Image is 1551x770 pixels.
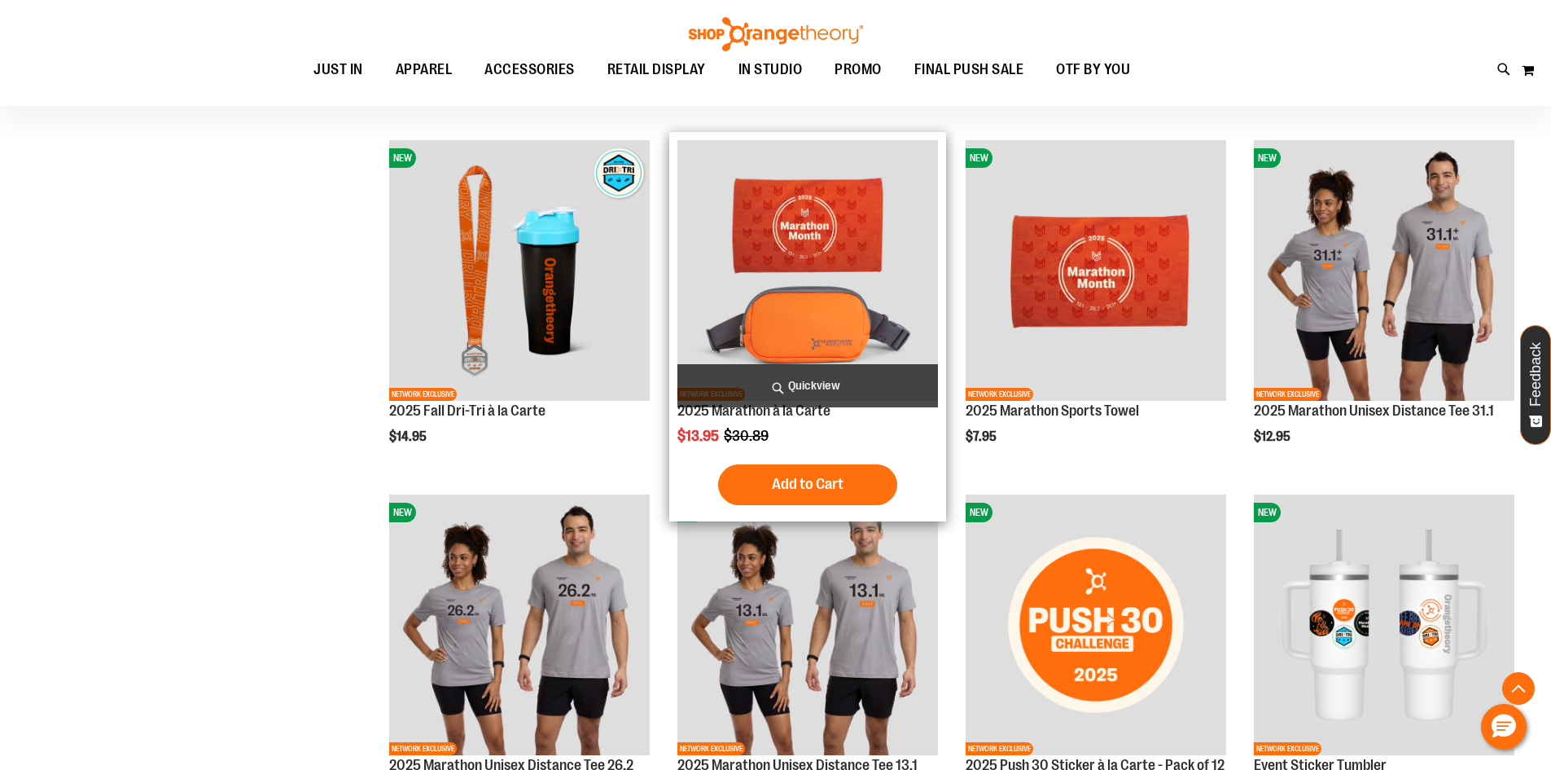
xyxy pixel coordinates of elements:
span: IN STUDIO [738,51,803,88]
span: $12.95 [1254,429,1293,444]
span: JUST IN [313,51,363,88]
a: 2025 Fall Dri-Tri à la CarteNEWNETWORK EXCLUSIVE [389,140,650,403]
span: APPAREL [396,51,453,88]
a: 2025 Push 30 Sticker à la Carte - Pack of 12NEWNETWORK EXCLUSIVE [966,495,1226,758]
a: 2025 Fall Dri-Tri à la Carte [389,403,545,419]
span: NETWORK EXCLUSIVE [389,388,457,401]
span: Add to Cart [772,475,843,493]
span: NETWORK EXCLUSIVE [677,742,745,755]
span: FINAL PUSH SALE [914,51,1024,88]
img: Shop Orangetheory [686,17,865,51]
img: 2025 Marathon Unisex Distance Tee 13.1 [677,495,938,755]
a: IN STUDIO [722,51,819,88]
a: 2025 Marathon Unisex Distance Tee 31.1NEWNETWORK EXCLUSIVE [1254,140,1514,403]
img: 2025 Marathon Sports Towel [966,140,1226,401]
a: 2025 Marathon Unisex Distance Tee 31.1 [1254,403,1494,419]
div: product [1246,132,1523,486]
span: NEW [966,148,992,168]
img: 2025 Push 30 Sticker à la Carte - Pack of 12 [966,495,1226,755]
a: ACCESSORIES [468,51,591,89]
button: Hello, have a question? Let’s chat. [1481,704,1527,750]
span: NETWORK EXCLUSIVE [966,742,1033,755]
a: 2025 Marathon Unisex Distance Tee 13.1NEWNETWORK EXCLUSIVE [677,495,938,758]
span: PROMO [835,51,882,88]
span: NEW [1254,503,1281,522]
a: 2025 Marathon Sports TowelNEWNETWORK EXCLUSIVE [966,140,1226,403]
img: 2025 Marathon Unisex Distance Tee 26.2 [389,495,650,755]
button: Add to Cart [718,464,897,505]
span: NETWORK EXCLUSIVE [1254,742,1321,755]
a: 2025 Marathon à la CarteNETWORK EXCLUSIVE [677,140,938,403]
a: RETAIL DISPLAY [591,51,722,89]
a: FINAL PUSH SALE [898,51,1041,89]
a: 2025 Marathon Sports Towel [966,403,1139,419]
span: OTF BY YOU [1056,51,1130,88]
div: product [669,132,946,521]
button: Feedback - Show survey [1520,325,1551,445]
span: NEW [1254,148,1281,168]
a: PROMO [818,51,898,89]
span: Feedback [1528,342,1544,407]
span: $13.95 [677,428,721,444]
a: 2025 Marathon à la Carte [677,403,830,419]
span: NETWORK EXCLUSIVE [966,388,1033,401]
img: 2025 Marathon à la Carte [677,140,938,401]
span: NEW [966,503,992,522]
span: $14.95 [389,429,429,444]
img: 2025 Fall Dri-Tri à la Carte [389,140,650,401]
a: OTF BY YOU [1040,51,1146,89]
a: 2025 Marathon Unisex Distance Tee 26.2NEWNETWORK EXCLUSIVE [389,495,650,758]
a: APPAREL [379,51,469,89]
img: 2025 Marathon Unisex Distance Tee 31.1 [1254,140,1514,401]
span: NEW [389,503,416,522]
a: Quickview [677,364,938,407]
img: OTF 40 oz. Sticker Tumbler [1254,495,1514,755]
button: Back To Top [1502,672,1535,705]
span: RETAIL DISPLAY [607,51,706,88]
span: NETWORK EXCLUSIVE [389,742,457,755]
span: NEW [389,148,416,168]
span: NETWORK EXCLUSIVE [1254,388,1321,401]
a: JUST IN [297,51,379,89]
div: product [381,132,658,486]
a: OTF 40 oz. Sticker TumblerNEWNETWORK EXCLUSIVE [1254,495,1514,758]
div: product [957,132,1234,486]
span: $30.89 [724,428,771,444]
span: ACCESSORIES [484,51,575,88]
span: $7.95 [966,429,999,444]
